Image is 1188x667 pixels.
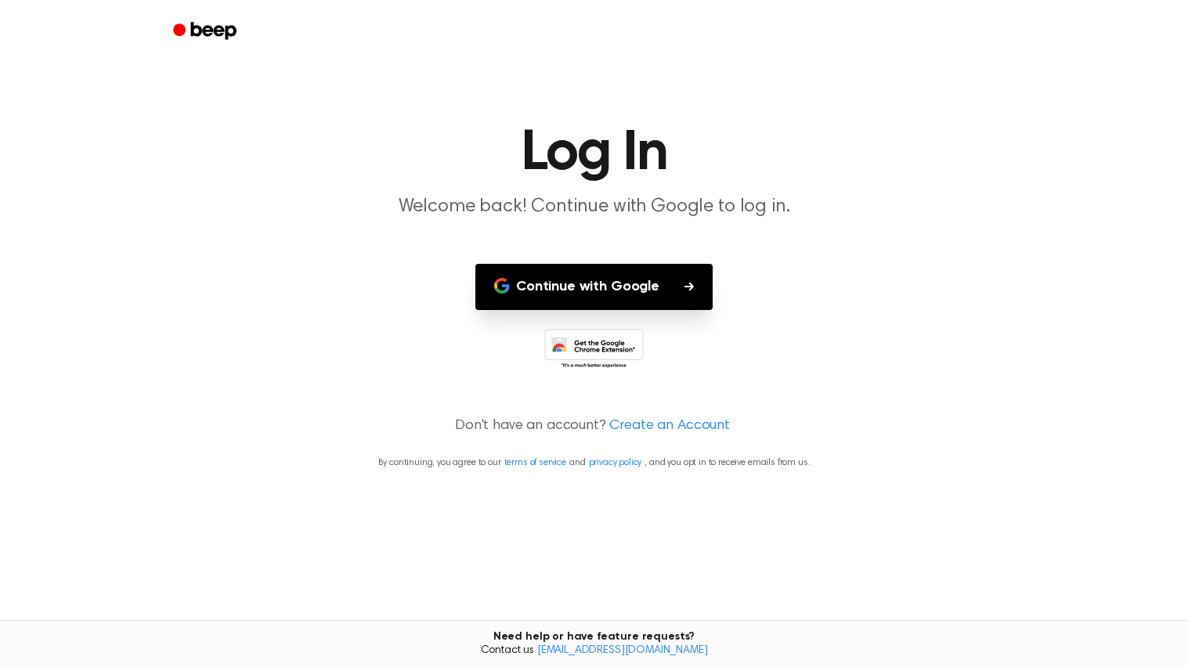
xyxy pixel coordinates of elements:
[19,416,1169,437] p: Don't have an account?
[504,458,566,467] a: terms of service
[475,264,713,310] button: Continue with Google
[9,644,1179,658] span: Contact us
[537,645,708,656] a: [EMAIL_ADDRESS][DOMAIN_NAME]
[162,16,251,47] a: Beep
[294,194,895,220] p: Welcome back! Continue with Google to log in.
[19,456,1169,470] p: By continuing, you agree to our and , and you opt in to receive emails from us.
[609,416,730,437] a: Create an Account
[589,458,642,467] a: privacy policy
[193,125,995,182] h1: Log In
